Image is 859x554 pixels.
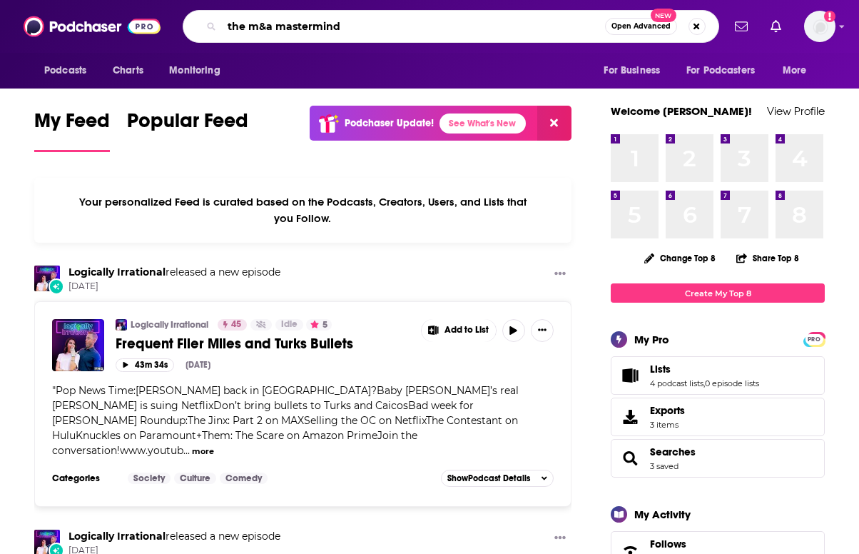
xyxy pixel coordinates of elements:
[169,61,220,81] span: Monitoring
[805,333,823,344] a: PRO
[804,11,835,42] span: Logged in as htibbitts
[68,266,280,279] h3: released a new episode
[804,11,835,42] button: Show profile menu
[634,333,669,346] div: My Pro
[447,473,530,483] span: Show Podcast Details
[218,319,247,331] a: 45
[281,318,298,332] span: Idle
[765,14,787,39] a: Show notifications dropdown
[634,508,691,521] div: My Activity
[650,420,685,430] span: 3 items
[127,109,248,152] a: Popular Feed
[650,378,703,388] a: 4 podcast lists
[650,363,759,376] a: Lists
[650,363,671,376] span: Lists
[804,11,835,42] img: User Profile
[650,404,685,417] span: Exports
[34,178,571,243] div: Your personalized Feed is curated based on the Podcasts, Creators, Users, and Lists that you Follow.
[68,281,280,293] span: [DATE]
[222,15,605,38] input: Search podcasts, credits, & more...
[275,319,303,331] a: Idle
[611,356,825,395] span: Lists
[651,9,676,22] span: New
[306,319,332,331] button: 5
[605,18,677,35] button: Open AdvancedNew
[34,266,60,291] img: Logically Irrational
[650,445,696,458] a: Searches
[128,473,171,484] a: Society
[131,319,208,331] a: Logically Irrational
[616,448,644,468] a: Searches
[52,384,519,457] span: Pop News Time:[PERSON_NAME] back in [GEOGRAPHIC_DATA]?Baby [PERSON_NAME]’s real [PERSON_NAME] is ...
[34,57,105,84] button: open menu
[220,473,268,484] a: Comedy
[531,319,554,342] button: Show More Button
[611,104,752,118] a: Welcome [PERSON_NAME]!
[650,461,678,471] a: 3 saved
[439,114,526,134] a: See What's New
[805,334,823,345] span: PRO
[611,23,671,30] span: Open Advanced
[441,470,554,487] button: ShowPodcast Details
[422,319,496,342] button: Show More Button
[549,530,571,548] button: Show More Button
[113,61,143,81] span: Charts
[116,319,127,331] img: Logically Irrational
[444,325,489,336] span: Add to List
[345,117,434,129] p: Podchaser Update!
[677,57,776,84] button: open menu
[185,360,210,370] div: [DATE]
[231,318,241,332] span: 45
[703,378,705,388] span: ,
[116,335,411,353] a: Frequent Flier Miles and Turks Bullets
[24,13,161,40] img: Podchaser - Follow, Share and Rate Podcasts
[824,11,835,22] svg: Add a profile image
[68,530,280,543] h3: released a new episode
[729,14,753,39] a: Show notifications dropdown
[52,384,519,457] span: "
[183,444,190,457] span: ...
[127,109,248,141] span: Popular Feed
[611,398,825,436] a: Exports
[783,61,807,81] span: More
[34,109,110,152] a: My Feed
[611,439,825,478] span: Searches
[192,445,214,458] button: more
[174,473,216,484] a: Culture
[705,378,759,388] a: 0 episode lists
[52,473,116,484] h3: Categories
[68,266,166,278] a: Logically Irrational
[736,244,800,272] button: Share Top 8
[650,538,686,550] span: Follows
[686,61,755,81] span: For Podcasters
[636,249,724,267] button: Change Top 8
[616,366,644,386] a: Lists
[52,319,104,371] img: Frequent Flier Miles and Turks Bullets
[68,530,166,543] a: Logically Irrational
[49,278,64,294] div: New Episode
[650,538,776,550] a: Follows
[116,358,174,372] button: 43m 34s
[183,10,719,43] div: Search podcasts, credits, & more...
[44,61,86,81] span: Podcasts
[604,61,660,81] span: For Business
[616,407,644,427] span: Exports
[159,57,238,84] button: open menu
[103,57,152,84] a: Charts
[594,57,678,84] button: open menu
[773,57,825,84] button: open menu
[34,109,110,141] span: My Feed
[767,104,825,118] a: View Profile
[611,283,825,303] a: Create My Top 8
[549,266,571,283] button: Show More Button
[116,335,353,353] span: Frequent Flier Miles and Turks Bullets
